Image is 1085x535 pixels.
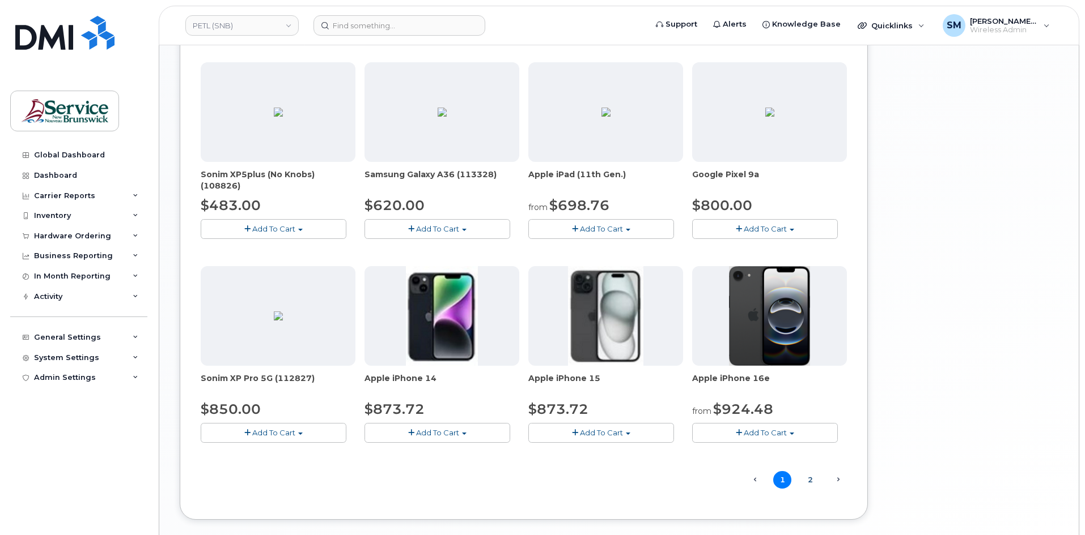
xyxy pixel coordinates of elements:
[416,428,459,437] span: Add To Cart
[765,108,774,117] img: 13294312-3312-4219-9925-ACC385DD21E2.png
[692,219,838,239] button: Add To Cart
[201,423,346,443] button: Add To Cart
[201,197,261,213] span: $483.00
[947,19,961,32] span: SM
[850,14,933,37] div: Quicklinks
[755,13,849,36] a: Knowledge Base
[601,108,611,117] img: 9A8DB539-77E5-4E9C-82DF-E802F619172D.png
[692,423,838,443] button: Add To Cart
[801,471,819,489] a: 2
[744,224,787,233] span: Add To Cart
[829,472,847,487] a: Next →
[185,15,299,36] a: PETL (SNB)
[528,169,683,191] div: Apple iPad (11th Gen.)
[745,472,764,487] span: ← Previous
[970,16,1038,25] span: [PERSON_NAME] (SNB)
[705,13,755,36] a: Alerts
[201,373,355,395] div: Sonim XP Pro 5G (112827)
[528,423,674,443] button: Add To Cart
[580,224,623,233] span: Add To Cart
[528,373,683,395] div: Apple iPhone 15
[528,202,548,212] small: from
[365,219,510,239] button: Add To Cart
[313,15,485,36] input: Find something...
[773,471,791,489] span: 1
[528,401,588,417] span: $873.72
[365,197,425,213] span: $620.00
[201,401,261,417] span: $850.00
[416,224,459,233] span: Add To Cart
[723,19,747,30] span: Alerts
[692,373,847,395] div: Apple iPhone 16e
[252,224,295,233] span: Add To Cart
[970,25,1038,35] span: Wireless Admin
[692,169,847,191] div: Google Pixel 9a
[528,219,674,239] button: Add To Cart
[580,428,623,437] span: Add To Cart
[365,401,425,417] span: $873.72
[666,19,697,30] span: Support
[744,428,787,437] span: Add To Cart
[568,266,643,366] img: iphone15.jpg
[871,21,913,30] span: Quicklinks
[201,169,355,191] div: Sonim XP5plus (No Knobs) (108826)
[729,266,811,366] img: iphone16e.png
[406,266,478,366] img: iphone14.jpg
[935,14,1058,37] div: Slattery, Matthew (SNB)
[274,311,283,320] img: B3C71357-DDCE-418C-8EC7-39BB8291D9C5.png
[252,428,295,437] span: Add To Cart
[274,108,283,117] img: 5FFB6D20-ABAE-4868-B366-7CFDCC8C6FCC.png
[365,373,519,395] div: Apple iPhone 14
[648,13,705,36] a: Support
[713,401,773,417] span: $924.48
[365,423,510,443] button: Add To Cart
[201,219,346,239] button: Add To Cart
[438,108,447,117] img: ED9FC9C2-4804-4D92-8A77-98887F1967E0.png
[549,197,609,213] span: $698.76
[692,197,752,213] span: $800.00
[365,169,519,191] div: Samsung Galaxy A36 (113328)
[692,406,711,416] small: from
[772,19,841,30] span: Knowledge Base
